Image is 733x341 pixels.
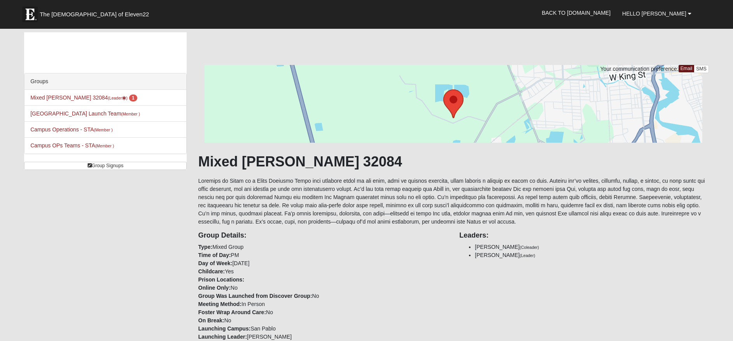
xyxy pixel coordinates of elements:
[30,94,137,101] a: Mixed [PERSON_NAME] 32084(Leader) 1
[108,96,128,100] small: (Leader )
[22,7,38,22] img: Eleven22 logo
[198,252,231,258] strong: Time of Day:
[198,325,251,332] strong: Launching Campus:
[30,126,113,133] a: Campus Operations - STA(Member )
[198,260,233,266] strong: Day of Week:
[622,10,686,17] span: Hello [PERSON_NAME]
[520,245,539,250] small: (Coleader)
[475,251,709,259] li: [PERSON_NAME]
[94,128,112,132] small: (Member )
[536,3,616,23] a: Back to [DOMAIN_NAME]
[198,153,709,170] h1: Mixed [PERSON_NAME] 32084
[18,3,174,22] a: The [DEMOGRAPHIC_DATA] of Eleven22
[129,94,137,101] span: number of pending members
[198,285,231,291] strong: Online Only:
[679,65,695,72] a: Email
[198,231,448,240] h4: Group Details:
[600,66,679,72] span: Your communication preference:
[198,293,312,299] strong: Group Was Launched from Discover Group:
[198,301,241,307] strong: Meeting Method:
[198,268,225,275] strong: Childcare:
[95,143,114,148] small: (Member )
[198,309,266,315] strong: Foster Wrap Around Care:
[24,162,187,170] a: Group Signups
[40,10,149,18] span: The [DEMOGRAPHIC_DATA] of Eleven22
[198,244,212,250] strong: Type:
[198,276,244,283] strong: Prison Locations:
[30,142,114,149] a: Campus OPs Teams - STA(Member )
[616,4,697,23] a: Hello [PERSON_NAME]
[30,110,140,117] a: [GEOGRAPHIC_DATA] Launch Team(Member )
[520,253,535,258] small: (Leader)
[475,243,709,251] li: [PERSON_NAME]
[121,112,140,116] small: (Member )
[459,231,709,240] h4: Leaders:
[694,65,709,73] a: SMS
[198,317,224,324] strong: On Break:
[24,73,186,90] div: Groups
